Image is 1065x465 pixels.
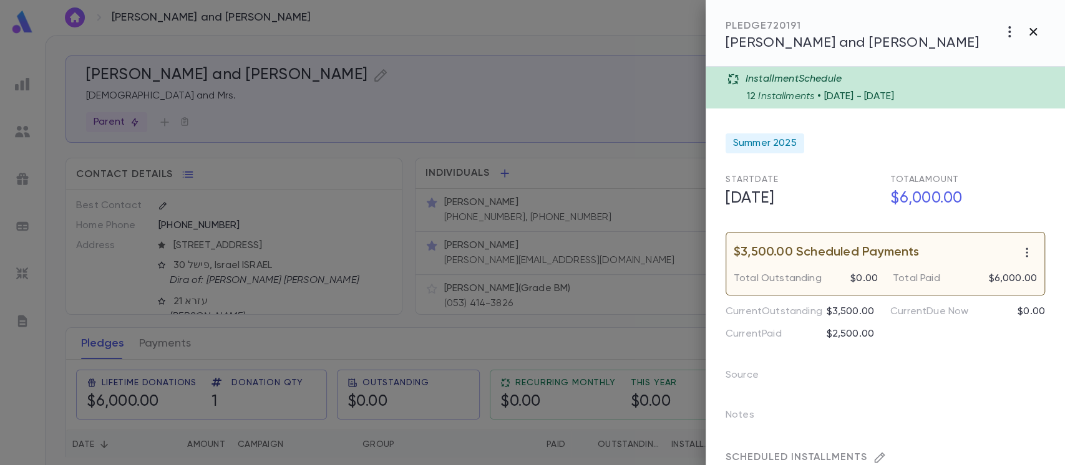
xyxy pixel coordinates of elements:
div: Installments [747,85,1058,103]
p: $3,500.00 [827,305,874,318]
p: $3,500.00 Scheduled Payments [734,246,920,259]
span: Summer 2025 [733,137,797,150]
p: Total Outstanding [734,272,822,285]
p: 12 [747,90,756,103]
p: $0.00 [1018,305,1045,318]
p: Notes [726,405,774,430]
p: $6,000.00 [989,272,1037,285]
span: [PERSON_NAME] and [PERSON_NAME] [726,36,979,50]
p: Current Due Now [890,305,968,318]
div: PLEDGE 720191 [726,20,979,32]
p: Current Outstanding [726,305,822,318]
div: SCHEDULED INSTALLMENTS [726,451,1045,464]
p: Source [726,365,779,390]
span: Total Amount [890,175,959,184]
span: Start Date [726,175,779,184]
p: Current Paid [726,328,782,340]
p: Total Paid [893,272,940,285]
div: Summer 2025 [726,133,804,153]
p: $2,500.00 [827,328,874,340]
p: • [DATE] - [DATE] [817,90,894,103]
h5: $6,000.00 [883,186,1045,212]
p: $0.00 [850,272,878,285]
h5: [DATE] [718,186,880,212]
p: Installment Schedule [746,73,842,85]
